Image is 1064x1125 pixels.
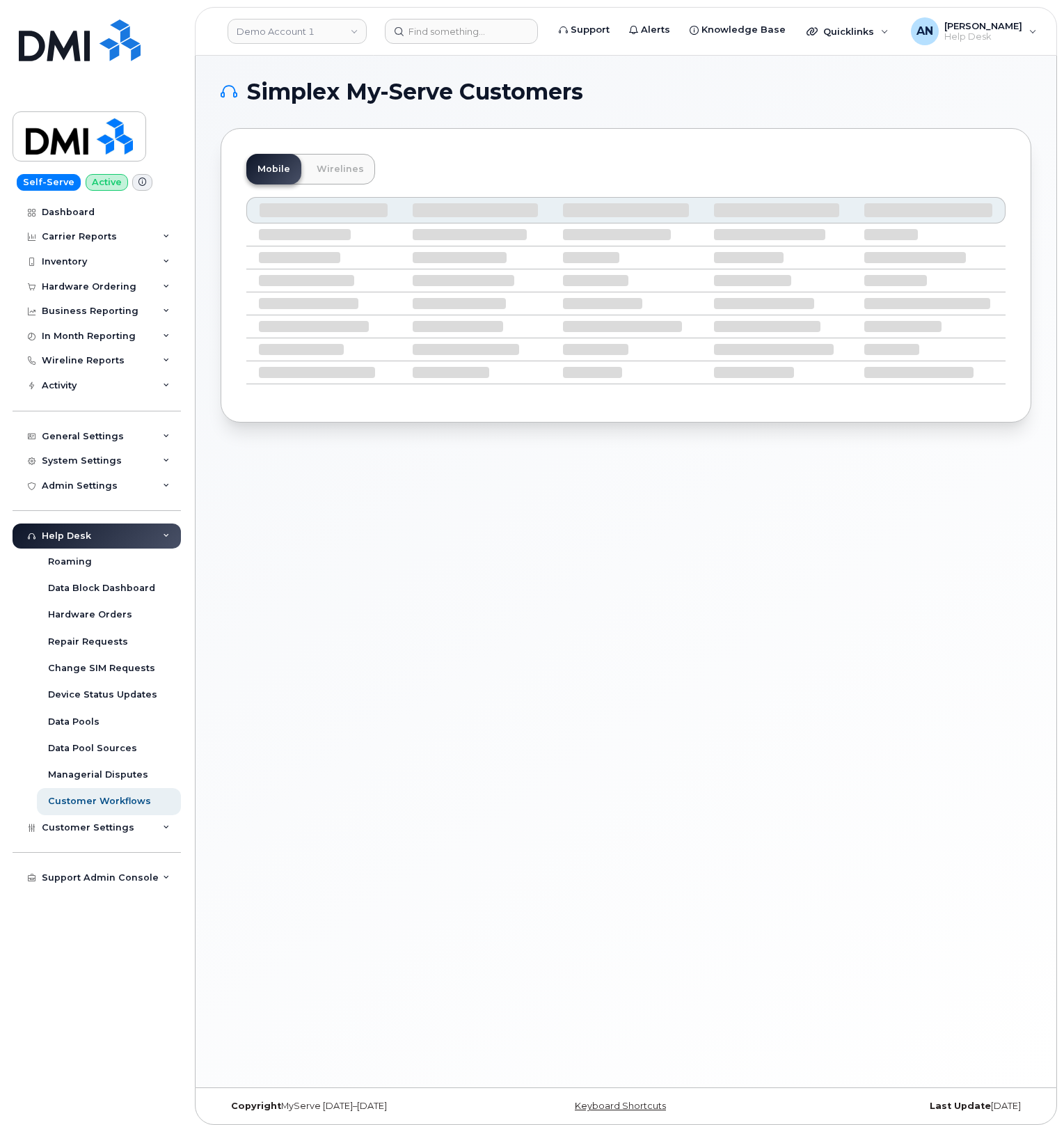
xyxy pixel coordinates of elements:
div: MyServe [DATE]–[DATE] [221,1101,491,1112]
strong: Last Update [930,1101,991,1111]
a: Mobile [246,154,301,184]
a: Wirelines [305,154,375,184]
span: Simplex My-Serve Customers [247,81,583,102]
strong: Copyright [231,1101,281,1111]
a: Keyboard Shortcuts [575,1101,666,1111]
div: [DATE] [761,1101,1031,1112]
